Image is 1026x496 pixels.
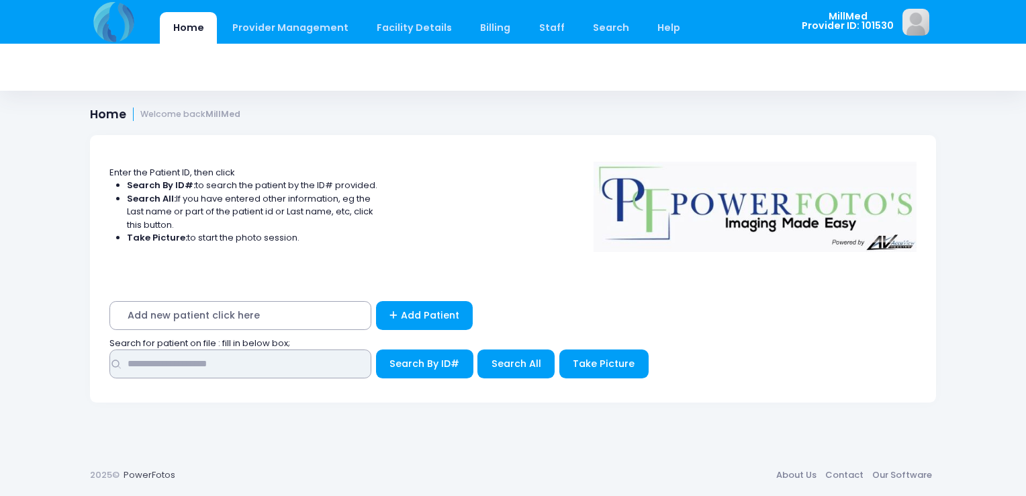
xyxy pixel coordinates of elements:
[588,153,923,252] img: Logo
[376,301,473,330] a: Add Patient
[90,468,120,481] span: 2025©
[127,192,378,232] li: If you have entered other information, eg the Last name or part of the patient id or Last name, e...
[559,349,649,378] button: Take Picture
[127,231,378,245] li: to start the photo session.
[477,349,555,378] button: Search All
[902,9,929,36] img: image
[467,12,524,44] a: Billing
[219,12,361,44] a: Provider Management
[389,357,459,370] span: Search By ID#
[526,12,577,44] a: Staff
[140,110,240,120] small: Welcome back
[127,231,187,244] strong: Take Picture:
[205,108,240,120] strong: MillMed
[645,12,694,44] a: Help
[124,468,175,481] a: PowerFotos
[127,179,378,192] li: to search the patient by the ID# provided.
[127,179,195,192] strong: Search By ID#:
[492,357,541,370] span: Search All
[772,463,821,487] a: About Us
[160,12,217,44] a: Home
[573,357,635,370] span: Take Picture
[376,349,473,378] button: Search By ID#
[127,192,176,205] strong: Search All:
[868,463,936,487] a: Our Software
[109,166,235,179] span: Enter the Patient ID, then click
[364,12,465,44] a: Facility Details
[109,337,290,349] span: Search for patient on file : fill in below box;
[579,12,642,44] a: Search
[109,301,371,330] span: Add new patient click here
[802,11,894,31] span: MillMed Provider ID: 101530
[821,463,868,487] a: Contact
[90,108,240,122] h1: Home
